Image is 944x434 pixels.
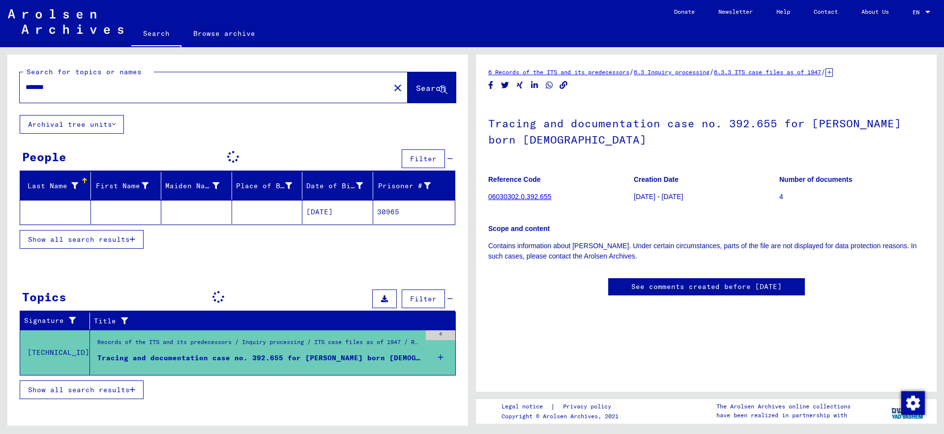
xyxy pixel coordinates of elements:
button: Show all search results [20,230,144,249]
b: Number of documents [779,175,853,183]
mat-label: Search for topics or names [27,67,142,76]
p: Contains information about [PERSON_NAME]. Under certain circumstances, parts of the file are not ... [488,241,924,261]
mat-header-cell: Place of Birth [232,172,303,200]
mat-header-cell: First Name [91,172,162,200]
div: Place of Birth [236,181,293,191]
span: Show all search results [28,235,130,244]
a: 6 Records of the ITS and its predecessors [488,68,629,76]
div: First Name [95,178,161,194]
p: have been realized in partnership with [716,411,851,420]
a: 06030302.0.392.655 [488,193,551,201]
button: Share on Facebook [486,79,496,91]
div: Place of Birth [236,178,305,194]
a: Browse archive [181,22,267,45]
span: EN [913,9,923,16]
button: Share on LinkedIn [530,79,540,91]
mat-cell: [DATE] [302,200,373,224]
div: Last Name [24,178,90,194]
mat-icon: close [392,82,404,94]
a: Privacy policy [555,402,623,412]
span: / [709,67,714,76]
button: Share on Xing [515,79,525,91]
button: Share on WhatsApp [544,79,555,91]
div: Title [94,313,446,329]
mat-cell: 30965 [373,200,455,224]
p: 4 [779,192,924,202]
button: Archival tree units [20,115,124,134]
span: Search [416,83,445,93]
b: Scope and content [488,225,550,232]
a: 6.3.3 ITS case files as of 1947 [714,68,821,76]
div: Signature [24,316,82,326]
img: yv_logo.png [889,399,926,423]
b: Reference Code [488,175,541,183]
mat-header-cell: Maiden Name [161,172,232,200]
div: Title [94,316,436,326]
button: Show all search results [20,380,144,399]
p: [DATE] - [DATE] [634,192,779,202]
div: Maiden Name [165,178,232,194]
a: Legal notice [501,402,551,412]
span: / [821,67,826,76]
p: Copyright © Arolsen Archives, 2021 [501,412,623,421]
mat-header-cell: Prisoner # [373,172,455,200]
h1: Tracing and documentation case no. 392.655 for [PERSON_NAME] born [DEMOGRAPHIC_DATA] [488,101,924,160]
span: Show all search results [28,385,130,394]
img: Change consent [901,391,925,415]
div: People [22,148,66,166]
div: | [501,402,623,412]
a: 6.3 Inquiry processing [634,68,709,76]
span: Filter [410,294,437,303]
div: Prisoner # [377,178,443,194]
p: The Arolsen Archives online collections [716,402,851,411]
div: Topics [22,288,66,306]
div: Tracing and documentation case no. 392.655 for [PERSON_NAME] born [DEMOGRAPHIC_DATA] [97,353,421,363]
a: See comments created before [DATE] [631,282,782,292]
td: [TECHNICAL_ID] [20,330,90,375]
span: / [629,67,634,76]
div: First Name [95,181,149,191]
div: Maiden Name [165,181,219,191]
mat-header-cell: Date of Birth [302,172,373,200]
div: Prisoner # [377,181,431,191]
mat-header-cell: Last Name [20,172,91,200]
div: Date of Birth [306,178,375,194]
button: Clear [388,78,408,97]
b: Creation Date [634,175,678,183]
div: Date of Birth [306,181,363,191]
div: 4 [426,330,455,340]
a: Search [131,22,181,47]
button: Share on Twitter [500,79,510,91]
button: Filter [402,289,445,308]
div: Signature [24,313,92,329]
div: Records of the ITS and its predecessors / Inquiry processing / ITS case files as of 1947 / Reposi... [97,338,421,351]
button: Copy link [559,79,569,91]
button: Filter [402,149,445,168]
span: Filter [410,154,437,163]
img: Arolsen_neg.svg [8,9,123,34]
button: Search [408,72,456,103]
div: Last Name [24,181,78,191]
